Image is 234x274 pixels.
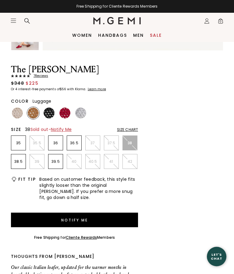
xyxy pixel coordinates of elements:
[11,141,26,146] p: 35
[67,159,81,164] p: 40
[48,159,63,164] p: 39.5
[87,88,106,91] a: Learn more
[26,80,38,87] span: $225
[48,141,63,146] p: 36
[11,74,138,78] a: 7Reviews
[86,159,100,164] p: 40.5
[11,99,29,104] h2: Color
[133,33,144,38] a: Men
[30,141,44,146] p: 35.5
[104,159,119,164] p: 41
[33,98,51,104] span: Luggage
[150,33,162,38] a: Sale
[18,177,36,182] h2: Fit Tip
[60,87,66,92] klarna-placement-style-amount: $56
[12,108,23,119] img: Light Beige
[30,159,44,164] p: 39
[10,18,16,24] button: Open site menu
[66,235,97,240] a: Cliente Rewards
[11,254,138,259] div: Thoughts from [PERSON_NAME]
[28,108,39,119] img: Luggage
[30,127,72,133] span: Sold out -
[218,19,224,25] span: 0
[30,74,48,78] span: 7 Review s
[123,159,137,164] p: 42
[104,141,119,146] p: 37.5
[86,141,100,146] p: 37
[88,87,106,92] klarna-placement-style-cta: Learn more
[117,128,138,132] div: Size Chart
[11,87,60,92] klarna-placement-style-body: Or 4 interest-free payments of
[93,17,141,24] img: M.Gemi
[11,159,26,164] p: 38.5
[11,213,138,228] button: Notify Me
[51,127,72,133] span: Notify Me
[34,235,115,240] div: Free Shipping for Members
[44,108,55,119] img: Black
[11,127,21,132] h2: Size
[39,176,138,201] span: Based on customer feedback, this style fits slightly looser than the original [PERSON_NAME]. If y...
[75,108,86,119] img: Silver
[59,108,70,119] img: Sunset Red
[207,253,226,260] div: Let's Chat
[123,141,137,146] p: 38
[67,141,81,146] p: 36.5
[67,87,87,92] klarna-placement-style-body: with Klarna
[72,33,92,38] a: Women
[25,127,72,133] span: 38
[11,65,138,74] h1: The [PERSON_NAME]
[11,80,24,87] span: $348
[98,33,127,38] a: Handbags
